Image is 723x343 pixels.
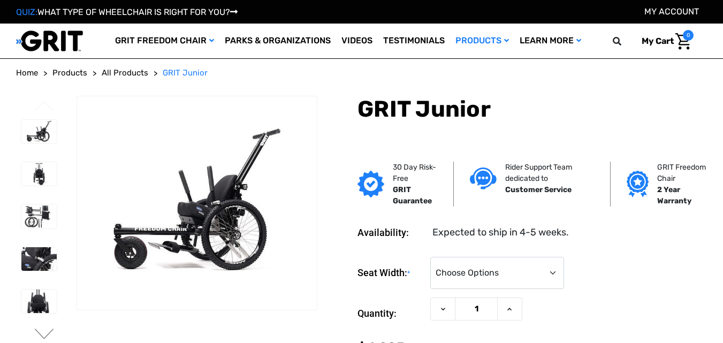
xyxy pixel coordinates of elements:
span: My Cart [642,36,674,46]
a: Account [644,6,699,17]
nav: Breadcrumb [16,67,707,79]
button: Go to slide 2 of 3 [33,329,56,341]
h1: GRIT Junior [357,96,707,123]
dd: Expected to ship in 4-5 weeks. [432,225,569,240]
a: Home [16,67,38,79]
a: QUIZ:WHAT TYPE OF WHEELCHAIR IS RIGHT FOR YOU? [16,7,238,17]
img: Grit freedom [627,171,649,197]
span: QUIZ: [16,7,37,17]
strong: 2 Year Warranty [657,185,691,205]
a: Products [450,24,514,58]
a: Products [52,67,87,79]
a: Videos [336,24,378,58]
img: GRIT All-Terrain Wheelchair and Mobility Equipment [16,30,83,52]
strong: GRIT Guarantee [393,185,432,205]
span: 0 [683,30,694,41]
img: GRIT Junior: GRIT Freedom Chair all terrain wheelchair engineered specifically for kids [77,123,317,283]
span: Home [16,68,38,78]
dt: Availability: [357,225,425,240]
span: All Products [102,68,148,78]
span: Products [52,68,87,78]
a: GRIT Freedom Chair [110,24,219,58]
img: GRIT Junior: close up front view of pediatric GRIT wheelchair with Invacare Matrx seat, levers, m... [21,289,57,313]
img: GRIT Guarantee [357,171,384,197]
label: Seat Width: [357,257,425,289]
img: GRIT Junior: disassembled child-specific GRIT Freedom Chair model with seatback, push handles, fo... [21,204,57,228]
a: All Products [102,67,148,79]
p: 30 Day Risk-Free [393,162,437,184]
img: GRIT Junior: front view of kid-sized model of GRIT Freedom Chair all terrain wheelchair [21,162,57,186]
label: Quantity: [357,298,425,330]
a: Learn More [514,24,587,58]
a: Cart with 0 items [634,30,694,52]
a: Testimonials [378,24,450,58]
button: Go to slide 3 of 3 [33,101,56,113]
img: GRIT Junior: close up of child-sized GRIT wheelchair with Invacare Matrx seat, levers, and wheels [21,247,57,271]
img: Customer service [470,167,497,189]
img: GRIT Junior: GRIT Freedom Chair all terrain wheelchair engineered specifically for kids [21,120,57,143]
a: GRIT Junior [163,67,208,79]
p: GRIT Freedom Chair [657,162,711,184]
p: Rider Support Team dedicated to [505,162,594,184]
img: Cart [675,33,691,50]
input: Search [618,30,634,52]
a: Parks & Organizations [219,24,336,58]
span: GRIT Junior [163,68,208,78]
strong: Customer Service [505,185,572,194]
